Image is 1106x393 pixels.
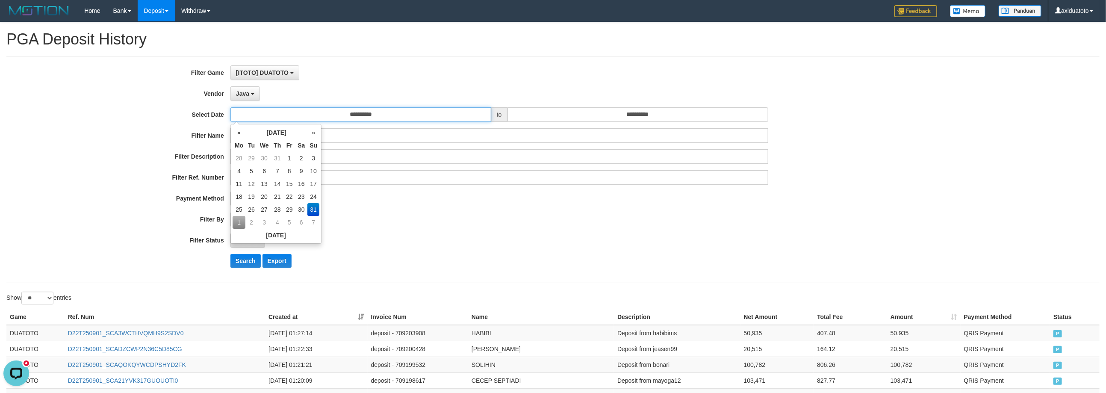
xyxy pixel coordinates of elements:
[265,325,367,341] td: [DATE] 01:27:14
[887,309,961,325] th: Amount: activate to sort column ascending
[491,107,507,122] span: to
[233,126,245,139] th: «
[6,325,65,341] td: DUATOTO
[233,152,245,165] td: 28
[283,177,295,190] td: 15
[950,5,986,17] img: Button%20Memo.svg
[6,4,71,17] img: MOTION_logo.png
[265,309,367,325] th: Created at: activate to sort column ascending
[999,5,1041,17] img: panduan.png
[307,203,319,216] td: 31
[257,216,271,229] td: 3
[230,86,260,101] button: Java
[245,126,307,139] th: [DATE]
[307,126,319,139] th: »
[230,65,299,80] button: [ITOTO] DUATOTO
[961,341,1050,357] td: QRIS Payment
[814,357,887,372] td: 806.26
[614,372,740,388] td: Deposit from mayoga12
[245,190,257,203] td: 19
[6,31,1100,48] h1: PGA Deposit History
[887,325,961,341] td: 50,935
[368,309,468,325] th: Invoice Num
[307,152,319,165] td: 3
[614,357,740,372] td: Deposit from bonari
[245,203,257,216] td: 26
[1053,378,1062,385] span: PAID
[1053,330,1062,337] span: PAID
[814,309,887,325] th: Total Fee
[245,177,257,190] td: 12
[887,341,961,357] td: 20,515
[245,216,257,229] td: 2
[295,165,307,177] td: 9
[368,341,468,357] td: deposit - 709200428
[814,341,887,357] td: 164.12
[257,190,271,203] td: 20
[894,5,937,17] img: Feedback.jpg
[468,341,614,357] td: [PERSON_NAME]
[233,216,245,229] td: 1
[68,346,182,352] a: D22T250901_SCADZCWP2N36C5D85CG
[6,341,65,357] td: DUATOTO
[233,203,245,216] td: 25
[265,357,367,372] td: [DATE] 01:21:21
[740,357,814,372] td: 100,782
[814,325,887,341] td: 407.48
[22,2,30,10] div: new message indicator
[307,190,319,203] td: 24
[295,190,307,203] td: 23
[65,309,265,325] th: Ref. Num
[236,90,249,97] span: Java
[233,139,245,152] th: Mo
[1050,309,1100,325] th: Status
[3,3,29,29] button: Open LiveChat chat widget
[283,216,295,229] td: 5
[961,309,1050,325] th: Payment Method
[961,325,1050,341] td: QRIS Payment
[271,216,284,229] td: 4
[271,152,284,165] td: 31
[307,139,319,152] th: Su
[6,292,71,304] label: Show entries
[262,254,292,268] button: Export
[887,372,961,388] td: 103,471
[368,357,468,372] td: deposit - 709199532
[245,152,257,165] td: 29
[614,309,740,325] th: Description
[283,203,295,216] td: 29
[233,190,245,203] td: 18
[233,165,245,177] td: 4
[614,341,740,357] td: Deposit from jeasen99
[295,152,307,165] td: 2
[271,165,284,177] td: 7
[368,325,468,341] td: deposit - 709203908
[295,216,307,229] td: 6
[961,372,1050,388] td: QRIS Payment
[468,325,614,341] td: HABIBI
[740,309,814,325] th: Net Amount
[271,203,284,216] td: 28
[68,361,186,368] a: D22T250901_SCAQOKQYWCDPSHYD2FK
[740,341,814,357] td: 20,515
[614,325,740,341] td: Deposit from habibims
[265,341,367,357] td: [DATE] 01:22:33
[245,139,257,152] th: Tu
[271,190,284,203] td: 21
[468,309,614,325] th: Name
[68,330,184,337] a: D22T250901_SCA3WCTHVQMH9S2SDV0
[740,325,814,341] td: 50,935
[68,377,178,384] a: D22T250901_SCA21YVK317GUOUOTI0
[295,203,307,216] td: 30
[6,309,65,325] th: Game
[307,216,319,229] td: 7
[271,139,284,152] th: Th
[283,165,295,177] td: 8
[233,229,319,242] th: [DATE]
[295,139,307,152] th: Sa
[887,357,961,372] td: 100,782
[257,203,271,216] td: 27
[283,190,295,203] td: 22
[283,152,295,165] td: 1
[257,165,271,177] td: 6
